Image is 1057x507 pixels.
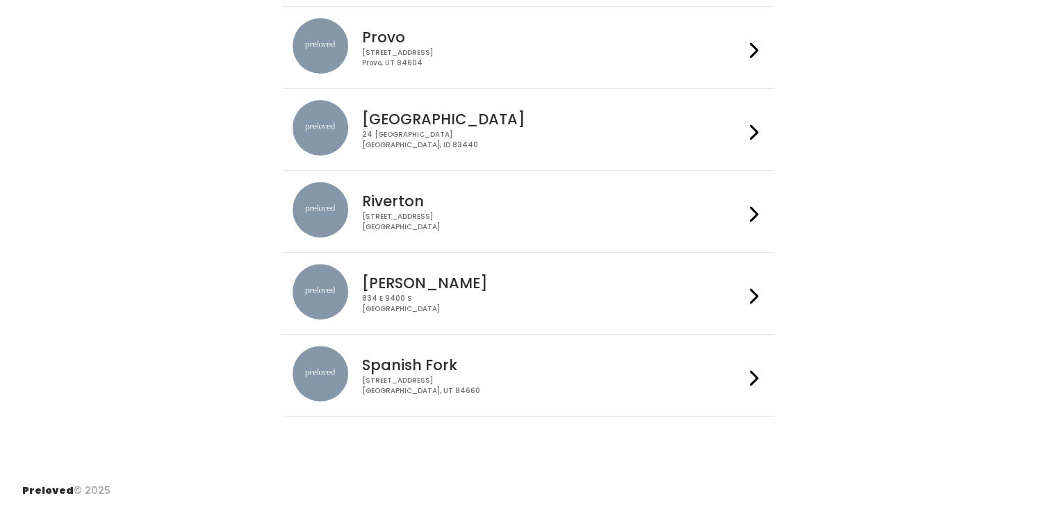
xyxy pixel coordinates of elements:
[293,346,764,405] a: preloved location Spanish Fork [STREET_ADDRESS][GEOGRAPHIC_DATA], UT 84660
[362,111,744,127] h4: [GEOGRAPHIC_DATA]
[362,29,744,45] h4: Provo
[293,182,348,238] img: preloved location
[293,182,764,241] a: preloved location Riverton [STREET_ADDRESS][GEOGRAPHIC_DATA]
[293,18,764,77] a: preloved location Provo [STREET_ADDRESS]Provo, UT 84604
[362,376,744,396] div: [STREET_ADDRESS] [GEOGRAPHIC_DATA], UT 84660
[293,346,348,401] img: preloved location
[22,483,74,497] span: Preloved
[362,193,744,209] h4: Riverton
[293,100,764,159] a: preloved location [GEOGRAPHIC_DATA] 24 [GEOGRAPHIC_DATA][GEOGRAPHIC_DATA], ID 83440
[362,130,744,150] div: 24 [GEOGRAPHIC_DATA] [GEOGRAPHIC_DATA], ID 83440
[362,212,744,232] div: [STREET_ADDRESS] [GEOGRAPHIC_DATA]
[362,294,744,314] div: 834 E 9400 S [GEOGRAPHIC_DATA]
[362,275,744,291] h4: [PERSON_NAME]
[293,264,764,323] a: preloved location [PERSON_NAME] 834 E 9400 S[GEOGRAPHIC_DATA]
[293,264,348,319] img: preloved location
[293,18,348,74] img: preloved location
[293,100,348,156] img: preloved location
[22,472,110,498] div: © 2025
[362,357,744,373] h4: Spanish Fork
[362,48,744,68] div: [STREET_ADDRESS] Provo, UT 84604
